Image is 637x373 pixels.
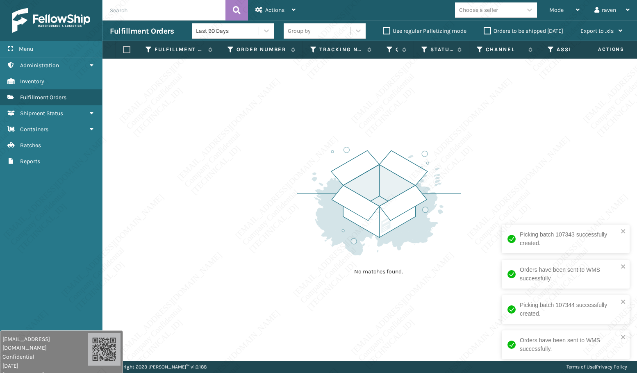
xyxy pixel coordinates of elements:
label: Assigned Carrier Service [557,46,603,53]
h3: Fulfillment Orders [110,26,174,36]
div: Picking batch 107343 successfully created. [520,230,618,248]
span: Mode [549,7,564,14]
label: Channel [486,46,524,53]
span: [DATE] [2,362,88,370]
span: Menu [19,45,33,52]
div: Orders have been sent to WMS successfully. [520,336,618,353]
span: Actions [265,7,284,14]
span: Shipment Status [20,110,63,117]
div: Group by [288,27,311,35]
span: Reports [20,158,40,165]
label: Orders to be shipped [DATE] [484,27,563,34]
span: [EMAIL_ADDRESS][DOMAIN_NAME] [2,335,88,352]
button: close [621,228,626,236]
p: Copyright 2023 [PERSON_NAME]™ v 1.0.188 [112,361,207,373]
img: logo [12,8,90,33]
span: Batches [20,142,41,149]
button: close [621,334,626,341]
button: close [621,263,626,271]
label: Tracking Number [319,46,363,53]
label: Use regular Palletizing mode [383,27,466,34]
label: Quantity [396,46,398,53]
span: Confidential [2,353,88,361]
label: Order Number [237,46,287,53]
span: Fulfillment Orders [20,94,66,101]
span: Export to .xls [580,27,614,34]
div: Orders have been sent to WMS successfully. [520,266,618,283]
label: Status [430,46,453,53]
span: Administration [20,62,59,69]
span: Inventory [20,78,44,85]
span: Actions [572,43,629,56]
button: close [621,298,626,306]
label: Fulfillment Order Id [155,46,204,53]
div: Choose a seller [459,6,498,14]
div: Picking batch 107344 successfully created. [520,301,618,318]
span: Containers [20,126,48,133]
div: Last 90 Days [196,27,259,35]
